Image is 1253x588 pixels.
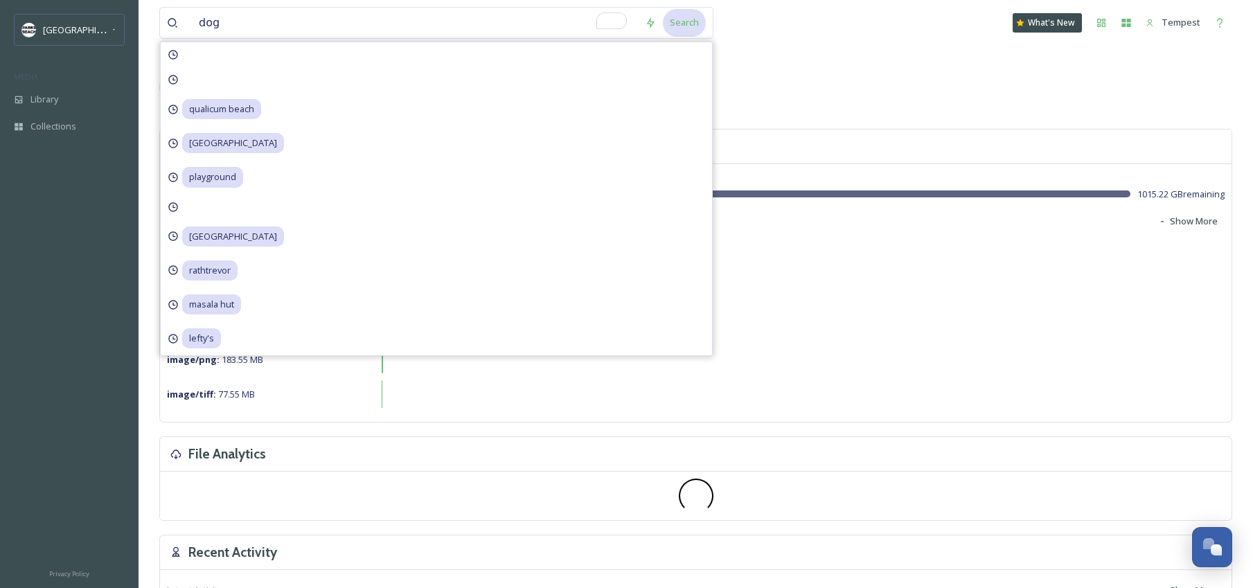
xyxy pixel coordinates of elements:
img: parks%20beach.jpg [22,23,36,37]
span: playground [182,167,243,187]
span: [GEOGRAPHIC_DATA] [182,133,284,153]
strong: image/tiff : [167,388,216,400]
span: [GEOGRAPHIC_DATA] [182,226,284,247]
span: [GEOGRAPHIC_DATA] Tourism [43,23,167,36]
span: MEDIA [14,71,38,82]
span: qualicum beach [182,99,261,119]
span: 77.55 MB [167,388,255,400]
span: Privacy Policy [49,569,89,578]
button: Show More [1151,208,1225,235]
strong: image/png : [167,353,220,366]
input: To enrich screen reader interactions, please activate Accessibility in Grammarly extension settings [192,8,638,38]
h3: Recent Activity [188,542,277,562]
h3: File Analytics [188,444,266,464]
button: Open Chat [1192,527,1232,567]
a: What's New [1013,13,1082,33]
span: rathtrevor [182,260,238,280]
span: Tempest [1162,16,1200,28]
span: Collections [30,120,76,133]
span: 183.55 MB [167,353,263,366]
a: Tempest [1139,9,1207,36]
span: 1015.22 GB remaining [1137,188,1225,201]
span: lefty's [182,328,221,348]
span: Library [30,93,58,106]
div: Search [663,9,706,36]
span: masala hut [182,294,241,314]
a: Privacy Policy [49,564,89,581]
